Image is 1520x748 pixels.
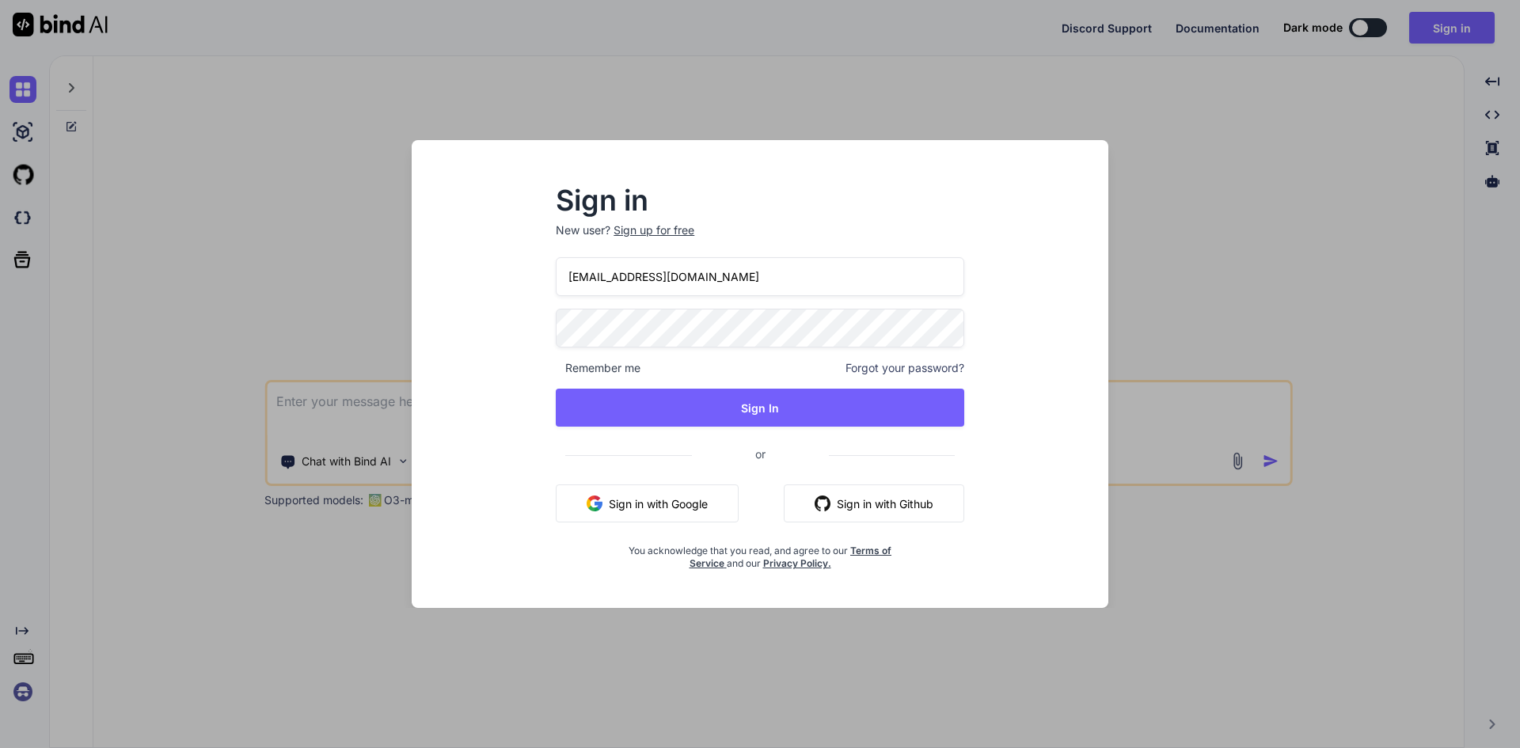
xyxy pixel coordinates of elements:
button: Sign in with Google [556,484,739,522]
button: Sign In [556,389,964,427]
a: Privacy Policy. [763,557,831,569]
h2: Sign in [556,188,964,213]
span: Forgot your password? [845,360,964,376]
span: or [692,435,829,473]
button: Sign in with Github [784,484,964,522]
div: You acknowledge that you read, and agree to our and our [624,535,896,570]
span: Remember me [556,360,640,376]
a: Terms of Service [690,545,892,569]
input: Login or Email [556,257,964,296]
img: github [815,496,830,511]
div: Sign up for free [614,222,694,238]
img: google [587,496,602,511]
p: New user? [556,222,964,257]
